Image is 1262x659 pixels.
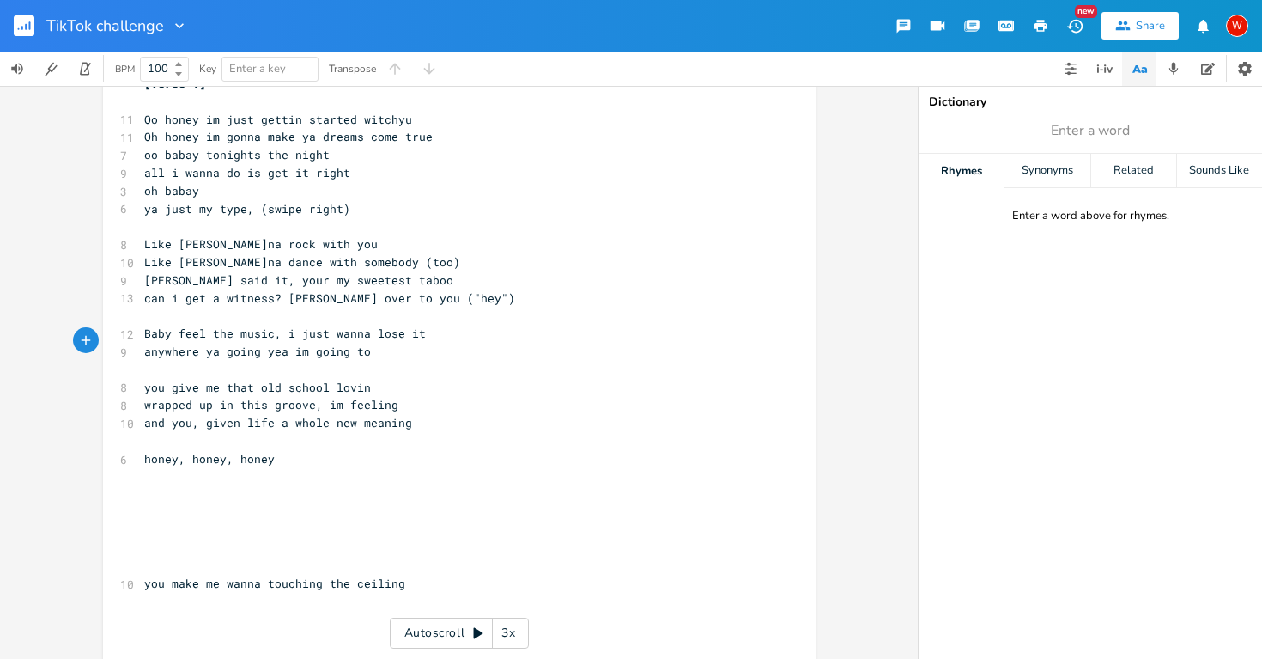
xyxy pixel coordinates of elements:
[1012,209,1169,223] div: Enter a word above for rhymes.
[144,147,330,162] span: oo babay tonights the night
[144,415,412,430] span: and you, given life a whole new meaning
[1004,154,1089,188] div: Synonyms
[229,61,286,76] span: Enter a key
[144,272,453,288] span: [PERSON_NAME] said it, your my sweetest taboo
[144,112,412,127] span: Oo honey im just gettin started witchyu
[199,64,216,74] div: Key
[1058,10,1092,41] button: New
[144,344,371,359] span: anywhere ya going yea im going to
[144,326,426,341] span: Baby feel the music, i just wanna lose it
[1136,18,1165,34] div: Share
[1226,15,1248,37] div: Wallette Watson
[144,201,350,217] span: ya just my type, (swipe right)
[1051,121,1130,141] span: Enter a word
[329,64,376,74] div: Transpose
[144,451,275,467] span: honey, honey, honey
[144,380,371,395] span: you give me that old school lovin
[390,618,529,649] div: Autoscroll
[144,236,378,252] span: Like [PERSON_NAME]na rock with you
[144,254,460,270] span: Like [PERSON_NAME]na dance with somebody (too)
[493,618,524,649] div: 3x
[1101,12,1179,40] button: Share
[919,154,1004,188] div: Rhymes
[144,183,199,198] span: oh babay
[929,96,1252,108] div: Dictionary
[1091,154,1176,188] div: Related
[1226,6,1248,46] button: W
[1075,5,1097,18] div: New
[144,290,515,306] span: can i get a witness? [PERSON_NAME] over to you ("hey")
[115,64,135,74] div: BPM
[46,18,164,34] span: TikTok challenge
[144,129,433,144] span: Oh honey im gonna make ya dreams come true
[144,576,405,591] span: you make me wanna touching the ceiling
[144,397,398,412] span: wrapped up in this groove, im feeling
[1177,154,1262,188] div: Sounds Like
[144,165,350,180] span: all i wanna do is get it right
